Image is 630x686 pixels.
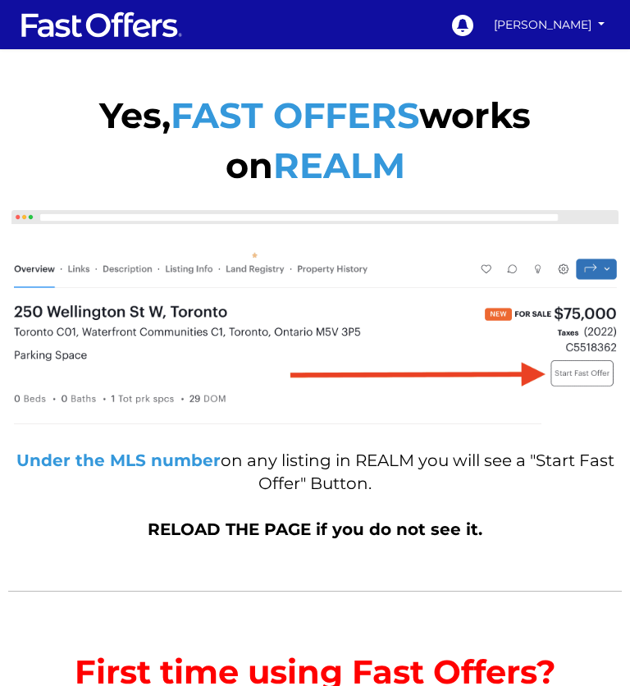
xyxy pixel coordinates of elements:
span: FAST OFFERS [171,94,419,137]
p: Yes, works on [8,91,622,190]
p: on any listing in REALM you will see a "Start Fast Offer" Button. [8,449,622,495]
span: RELOAD THE PAGE if you do not see it. [148,519,482,539]
strong: Under the MLS number [16,450,221,470]
a: [PERSON_NAME] [488,11,610,39]
span: REALM [273,144,405,187]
